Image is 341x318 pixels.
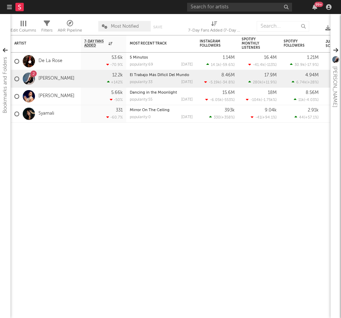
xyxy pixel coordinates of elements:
div: popularity: 33 [130,80,152,84]
div: 2.91k [308,108,319,113]
div: ( ) [209,115,235,120]
div: popularity: 55 [130,98,152,102]
div: 5.66k [111,90,123,95]
div: 99 + [314,2,323,7]
div: El Trabajo Más Difícil Del Mundo [130,73,193,77]
a: [PERSON_NAME] [38,93,74,99]
div: [DATE] [181,98,193,102]
div: -50 % [110,97,123,102]
div: +142 % [107,80,123,84]
span: 30.9k [294,63,305,67]
a: Dancing in the Moonlight [130,91,177,95]
div: 53.6k [112,55,123,60]
span: 44 [299,116,304,120]
div: ( ) [206,62,235,67]
div: 18M [268,90,277,95]
a: Mirror On The Ceiling [130,108,170,112]
div: Mirror On The Ceiling [130,108,193,112]
div: A&R Pipeline [58,26,82,35]
div: 7-Day Fans Added (7-Day Fans Added) [188,26,241,35]
div: ( ) [204,80,235,84]
a: Syamali [38,111,54,117]
a: [PERSON_NAME] [38,76,74,82]
input: Search for artists [187,3,292,12]
div: 17.9M [264,73,277,77]
span: -6.05k [210,98,222,102]
div: ( ) [246,97,277,102]
div: 7-Day Fans Added (7-Day Fans Added) [188,18,241,38]
div: ( ) [292,80,319,84]
span: 11k [298,98,304,102]
span: -4.03 % [305,98,318,102]
span: -41.4k [253,63,264,67]
div: 4.94M [305,73,319,77]
div: 1.14M [223,55,235,60]
input: Search... [257,21,309,32]
span: -41 [255,116,261,120]
div: [DATE] [181,63,193,67]
div: Spotify Followers [284,39,308,48]
div: Filters [41,26,52,35]
span: -17.9 % [306,63,318,67]
span: -553 % [223,98,234,102]
div: Filters [41,18,52,38]
span: 280k [253,81,262,84]
span: 6.74k [296,81,306,84]
div: 5 Minutos [130,56,193,60]
div: [DATE] [181,80,193,84]
div: 393k [225,108,235,113]
a: El Trabajo Más Difícil Del Mundo [130,73,189,77]
div: Most Recent Track [130,41,182,46]
span: -59.6 % [221,63,234,67]
div: Edit Columns [10,18,36,38]
div: 12.2k [112,73,123,77]
div: A&R Pipeline [58,18,82,38]
div: ( ) [248,80,277,84]
div: ( ) [294,115,319,120]
div: 331 [116,108,123,113]
div: Spotify Monthly Listeners [242,37,266,50]
span: +11.9 % [263,81,276,84]
div: ( ) [251,115,277,120]
div: popularity: 69 [130,63,153,67]
span: -113 % [265,63,276,67]
span: +358 % [221,116,234,120]
div: 1.21M [307,55,319,60]
div: Instagram Followers [200,39,224,48]
div: 9.04k [265,108,277,113]
div: 16.4M [264,55,277,60]
div: -70.9 % [106,62,123,67]
span: 330 [214,116,220,120]
div: 15.6M [222,90,235,95]
div: [PERSON_NAME] [331,66,339,107]
span: 14.1k [211,63,220,67]
span: -5.19k [209,81,220,84]
div: Edit Columns [10,26,36,35]
div: -60.7 % [106,115,123,120]
div: 8.46M [221,73,235,77]
a: 5 Minutos [130,56,148,60]
span: -34.8 % [221,81,234,84]
a: De La Rose [38,58,62,64]
div: Artist [14,41,67,46]
span: 7-Day Fans Added [84,39,107,48]
span: -1.75k % [262,98,276,102]
span: -104k [250,98,261,102]
div: ( ) [248,62,277,67]
span: +94.1 % [262,116,276,120]
div: Bookmarks and Folders [1,57,9,113]
button: 99+ [312,4,317,10]
span: +28 % [307,81,318,84]
div: 8.56M [306,90,319,95]
div: popularity: 0 [130,115,151,119]
span: Most Notified [111,24,139,29]
div: ( ) [290,62,319,67]
div: ( ) [294,97,319,102]
div: [DATE] [181,115,193,119]
button: Save [153,25,162,29]
span: +57.1 % [305,116,318,120]
div: ( ) [205,97,235,102]
div: Dancing in the Moonlight [130,91,193,95]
